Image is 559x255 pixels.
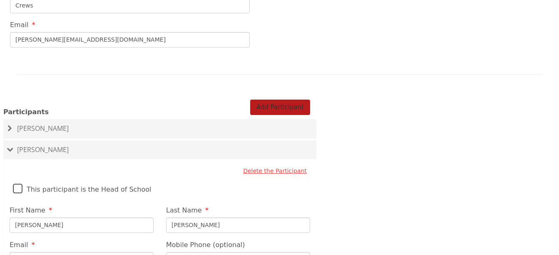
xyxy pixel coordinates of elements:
[240,163,310,178] button: Delete the Participant
[17,124,69,133] span: [PERSON_NAME]
[10,32,250,47] input: Email
[17,145,69,154] span: [PERSON_NAME]
[13,178,152,196] label: This participant is the Head of School
[10,206,45,214] span: First Name
[250,100,310,115] button: Add Participant
[166,206,202,214] span: Last Name
[10,21,28,29] span: Email
[3,108,49,116] span: Participants
[166,241,245,249] span: Mobile Phone (optional)
[10,241,28,249] span: Email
